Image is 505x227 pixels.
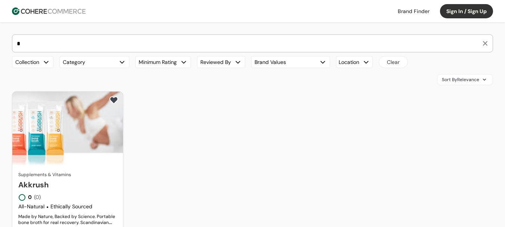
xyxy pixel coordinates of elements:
img: Cohere Logo [12,7,86,15]
button: Sign In / Sign Up [440,4,493,18]
a: Akkrush [18,179,117,190]
button: Clear [379,56,408,68]
span: Sort By Relevance [442,76,479,83]
button: add to favorite [108,95,120,106]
